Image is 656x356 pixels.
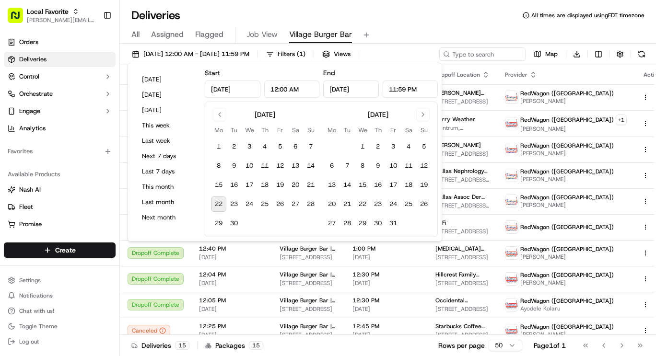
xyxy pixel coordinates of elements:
img: time_to_eat_nevada_logo [505,221,518,233]
span: Settings [19,276,41,284]
span: [PERSON_NAME] [520,331,614,338]
button: 19 [272,177,288,193]
span: [STREET_ADDRESS] [435,98,490,105]
span: Local Favorite [27,7,69,16]
span: RedWagon ([GEOGRAPHIC_DATA]) [520,168,614,175]
span: 12:45 PM [352,322,420,330]
div: Canceled [128,325,170,336]
input: Time [383,80,438,98]
button: Start new chat [163,94,175,106]
span: 12:30 PM [352,271,420,278]
button: 16 [370,177,386,193]
input: Got a question? Start typing here... [25,62,173,72]
span: [DATE] [199,253,264,261]
button: 11 [401,158,416,173]
div: Start new chat [33,92,157,101]
button: 22 [355,196,370,212]
span: Village Burger Bar | Legacy Plano [280,322,337,330]
button: Orchestrate [4,86,116,102]
button: 6 [288,139,303,154]
span: Deliveries [19,55,47,64]
span: [STREET_ADDRESS][PERSON_NAME] [435,202,490,209]
button: Toggle Theme [4,320,116,333]
button: 24 [386,196,401,212]
button: 5 [272,139,288,154]
button: 9 [370,158,386,173]
span: ( 1 ) [297,50,305,58]
div: 💻 [81,140,89,148]
span: Occidental Chemical Corporation [435,297,490,304]
button: 14 [303,158,318,173]
img: time_to_eat_nevada_logo [505,91,518,103]
span: [STREET_ADDRESS] [435,228,490,235]
button: 9 [226,158,242,173]
button: 2 [226,139,242,154]
span: All [131,29,140,40]
div: [DATE] [368,110,388,119]
button: 16 [226,177,242,193]
button: This week [138,119,195,132]
button: Engage [4,103,116,119]
button: 31 [386,216,401,231]
span: 12:05 PM [199,297,264,304]
span: [PERSON_NAME] [520,175,614,183]
span: Chat with us! [19,307,54,315]
th: Sunday [416,125,432,135]
button: Settings [4,274,116,287]
span: Village Burger Bar [289,29,352,40]
button: 1 [211,139,226,154]
span: Log out [19,338,39,345]
span: [STREET_ADDRESS] [435,279,490,287]
button: 20 [288,177,303,193]
button: Create [4,242,116,258]
button: 10 [242,158,257,173]
button: 26 [272,196,288,212]
p: Welcome 👋 [10,38,175,54]
button: 20 [324,196,340,212]
a: Powered byPylon [68,162,116,170]
div: Favorites [4,144,116,159]
button: 12 [416,158,432,173]
span: [MEDICAL_DATA] Vehicle Services [435,245,490,253]
div: Available Products [4,167,116,182]
span: [DATE] [199,305,264,313]
button: Map [529,47,562,61]
img: time_to_eat_nevada_logo [505,299,518,311]
span: Fleet [19,203,33,211]
div: 15 [249,341,263,350]
a: Analytics [4,121,116,136]
button: 24 [242,196,257,212]
th: Tuesday [340,125,355,135]
button: 13 [324,177,340,193]
button: 12 [272,158,288,173]
th: Thursday [370,125,386,135]
span: [PERSON_NAME] [520,97,614,105]
span: [PERSON_NAME] [520,149,614,157]
span: 12:25 PM [199,322,264,330]
a: 💻API Documentation [77,135,158,152]
button: +1 [616,115,627,125]
span: [STREET_ADDRESS] [280,305,337,313]
button: 2 [370,139,386,154]
span: Dallas Assoc Derm [PERSON_NAME] [435,193,490,201]
th: Sunday [303,125,318,135]
span: Map [545,50,558,58]
span: Flagged [195,29,223,40]
button: Nash AI [4,182,116,197]
button: 15 [211,177,226,193]
a: Nash AI [8,185,112,194]
span: Dallas Nephrology Associates [435,167,490,175]
button: [PERSON_NAME][EMAIL_ADDRESS][PERSON_NAME][DOMAIN_NAME] [27,16,95,24]
button: Next month [138,211,195,224]
button: 7 [303,139,318,154]
span: Perry Weather [435,115,475,123]
button: 25 [257,196,272,212]
th: Saturday [288,125,303,135]
span: Create [55,245,76,255]
label: Start [205,69,220,77]
span: Ayodele Kolaru [520,305,614,312]
button: 4 [401,139,416,154]
span: RedWagon ([GEOGRAPHIC_DATA]) [520,223,614,231]
th: Monday [324,125,340,135]
img: time_to_eat_nevada_logo [505,273,518,285]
